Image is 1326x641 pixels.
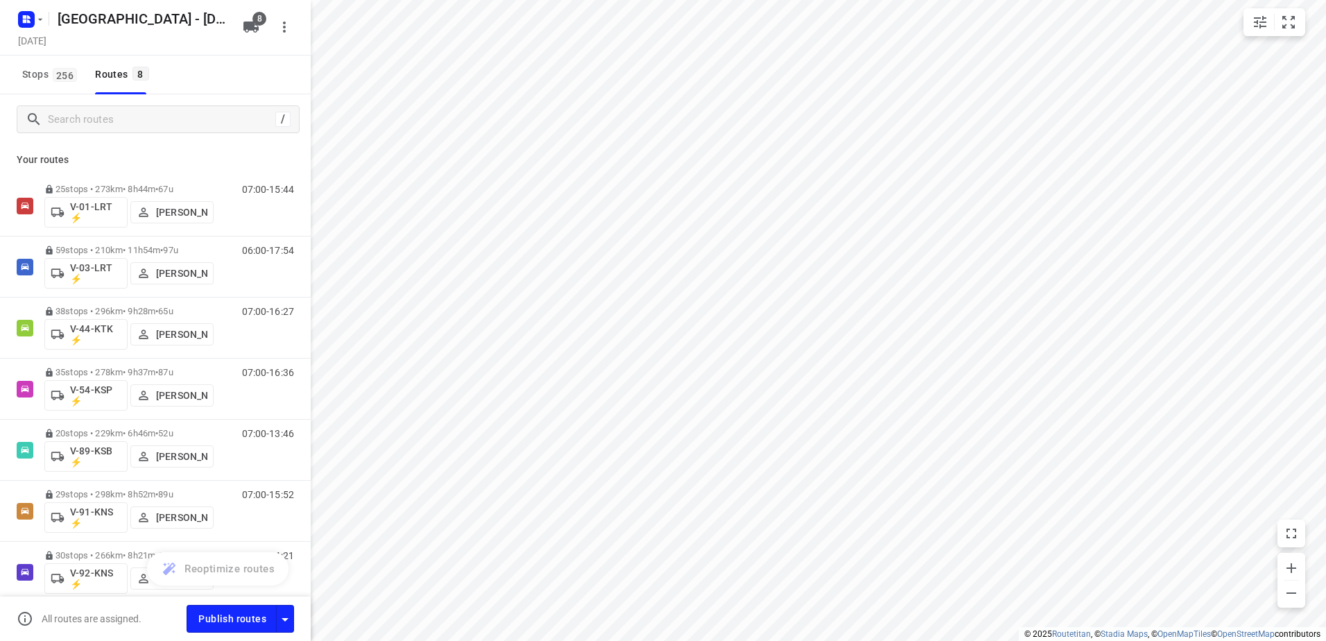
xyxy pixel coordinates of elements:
button: V-91-KNS ⚡ [44,502,128,533]
button: Fit zoom [1275,8,1302,36]
button: V-44-KTK ⚡ [44,319,128,350]
button: [PERSON_NAME] [130,506,214,529]
button: V-03-LRT ⚡ [44,258,128,289]
p: 20 stops • 229km • 6h46m [44,428,214,438]
li: © 2025 , © , © © contributors [1024,629,1320,639]
p: 07:00-15:44 [242,184,294,195]
p: 06:00-14:21 [242,550,294,561]
span: • [155,550,158,561]
button: V-54-KSP ⚡ [44,380,128,411]
button: 8 [237,13,265,41]
button: [PERSON_NAME] [130,384,214,407]
span: 65u [158,306,173,316]
span: 8 [132,67,149,80]
span: 52u [158,428,173,438]
p: V-92-KNS ⚡ [70,567,121,590]
a: Routetitan [1052,629,1091,639]
a: OpenMapTiles [1157,629,1211,639]
p: V-89-KSB ⚡ [70,445,121,468]
p: 07:00-16:27 [242,306,294,317]
p: V-91-KNS ⚡ [70,506,121,529]
span: • [155,306,158,316]
button: [PERSON_NAME] [130,445,214,468]
span: 8 [252,12,266,26]
span: Publish routes [198,610,266,628]
div: / [275,112,291,127]
div: small contained button group [1243,8,1305,36]
p: [PERSON_NAME] [156,268,207,279]
a: Stadia Maps [1101,629,1148,639]
p: 07:00-15:52 [242,489,294,500]
button: [PERSON_NAME] [130,262,214,284]
button: [PERSON_NAME] [130,201,214,223]
p: [PERSON_NAME] [156,451,207,462]
span: • [155,367,158,377]
button: Map settings [1246,8,1274,36]
p: V-44-KTK ⚡ [70,323,121,345]
p: 30 stops • 266km • 8h21m [44,550,214,561]
span: 67u [158,184,173,194]
span: 89u [158,489,173,499]
p: 38 stops • 296km • 9h28m [44,306,214,316]
p: 06:00-17:54 [242,245,294,256]
p: All routes are assigned. [42,613,141,624]
input: Search routes [48,109,275,130]
p: V-01-LRT ⚡ [70,201,121,223]
p: 25 stops • 273km • 8h44m [44,184,214,194]
p: [PERSON_NAME] [156,512,207,523]
p: [PERSON_NAME] [156,329,207,340]
button: V-89-KSB ⚡ [44,441,128,472]
button: [PERSON_NAME] [130,323,214,345]
span: Stops [22,66,81,83]
span: 97u [163,245,178,255]
h5: [GEOGRAPHIC_DATA] - [DATE] [52,8,232,30]
span: • [155,489,158,499]
p: 29 stops • 298km • 8h52m [44,489,214,499]
p: V-03-LRT ⚡ [70,262,121,284]
button: Reoptimize routes [147,552,289,586]
p: 59 stops • 210km • 11h54m [44,245,214,255]
span: • [160,245,163,255]
p: Your routes [17,153,294,167]
span: • [155,428,158,438]
div: Driver app settings [277,610,293,627]
div: Routes [95,66,153,83]
p: 07:00-16:36 [242,367,294,378]
p: [PERSON_NAME] [156,390,207,401]
button: Publish routes [187,605,277,632]
span: 87u [158,367,173,377]
span: 107u [158,550,178,561]
span: • [155,184,158,194]
p: 07:00-13:46 [242,428,294,439]
p: V-54-KSP ⚡ [70,384,121,407]
button: V-92-KNS ⚡ [44,563,128,594]
a: OpenStreetMap [1217,629,1275,639]
p: 35 stops • 278km • 9h37m [44,367,214,377]
button: V-01-LRT ⚡ [44,197,128,228]
span: 256 [53,68,77,82]
button: [PERSON_NAME] [130,567,214,590]
h5: Project date [12,33,52,49]
p: [PERSON_NAME] [156,207,207,218]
